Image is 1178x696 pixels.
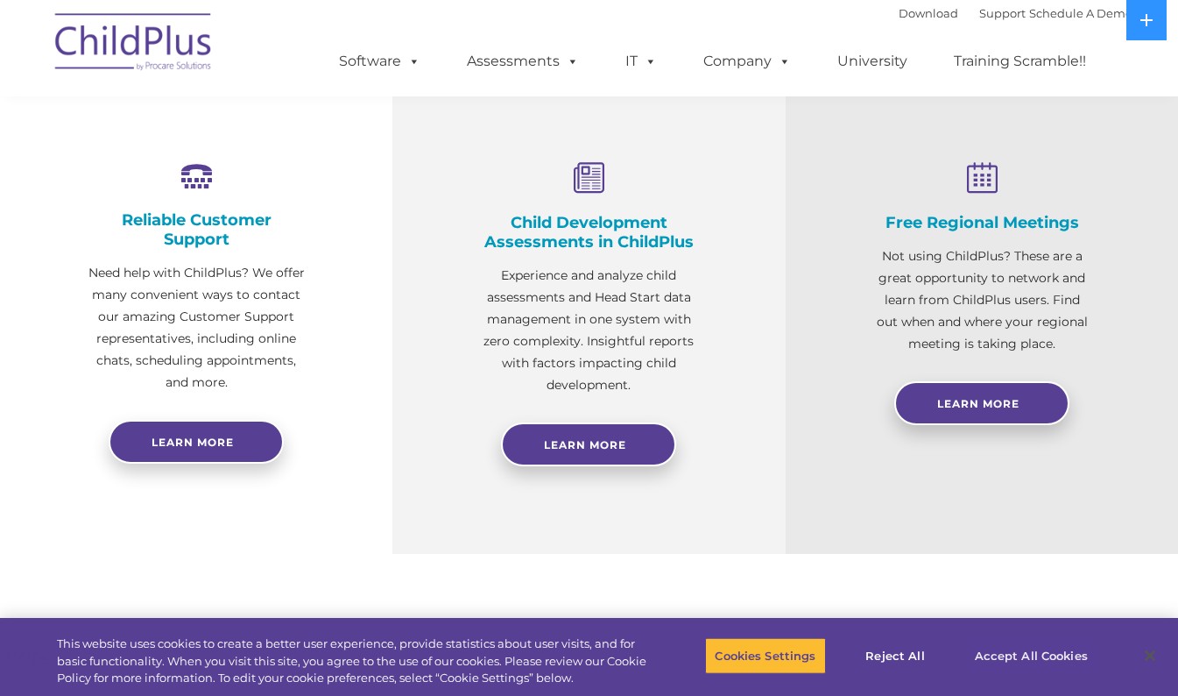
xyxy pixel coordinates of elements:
[321,44,438,79] a: Software
[544,438,626,451] span: Learn More
[965,637,1097,674] button: Accept All Cookies
[152,436,234,449] span: Learn more
[979,6,1026,20] a: Support
[705,637,825,674] button: Cookies Settings
[57,636,648,687] div: This website uses cookies to create a better user experience, provide statistics about user visit...
[899,6,958,20] a: Download
[899,6,1132,20] font: |
[873,213,1090,232] h4: Free Regional Meetings
[873,245,1090,355] p: Not using ChildPlus? These are a great opportunity to network and learn from ChildPlus users. Fin...
[449,44,596,79] a: Assessments
[109,420,284,464] a: Learn more
[608,44,674,79] a: IT
[243,188,318,201] span: Phone number
[937,397,1019,410] span: Learn More
[936,44,1104,79] a: Training Scramble!!
[480,213,697,252] h4: Child Development Assessments in ChildPlus
[686,44,808,79] a: Company
[88,210,305,249] h4: Reliable Customer Support
[1131,636,1169,675] button: Close
[1029,6,1132,20] a: Schedule A Demo
[501,423,676,466] a: Learn More
[841,637,950,674] button: Reject All
[820,44,925,79] a: University
[46,1,222,89] img: ChildPlus by Procare Solutions
[88,262,305,394] p: Need help with ChildPlus? We offer many convenient ways to contact our amazing Customer Support r...
[480,265,697,396] p: Experience and analyze child assessments and Head Start data management in one system with zero c...
[894,381,1069,425] a: Learn More
[243,116,297,129] span: Last name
